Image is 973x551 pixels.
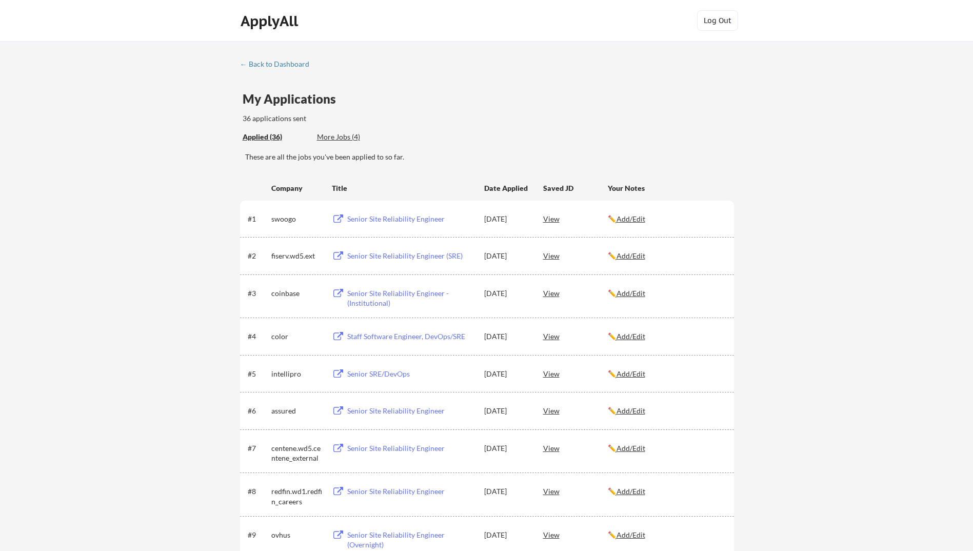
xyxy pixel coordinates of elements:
div: #2 [248,251,268,261]
div: ✏️ [608,369,725,379]
div: #7 [248,443,268,454]
div: Staff Software Engineer, DevOps/SRE [347,331,474,342]
div: [DATE] [484,369,529,379]
div: [DATE] [484,406,529,416]
div: View [543,209,608,228]
div: Senior Site Reliability Engineer [347,443,474,454]
div: ✏️ [608,486,725,497]
div: View [543,246,608,265]
div: #4 [248,331,268,342]
u: Add/Edit [617,332,645,341]
div: View [543,401,608,420]
div: View [543,364,608,383]
div: Your Notes [608,183,725,193]
div: View [543,525,608,544]
div: [DATE] [484,331,529,342]
div: color [271,331,323,342]
div: #1 [248,214,268,224]
div: #8 [248,486,268,497]
div: ✏️ [608,331,725,342]
u: Add/Edit [617,289,645,298]
div: Date Applied [484,183,529,193]
u: Add/Edit [617,406,645,415]
div: Senior Site Reliability Engineer (Overnight) [347,530,474,550]
div: These are all the jobs you've been applied to so far. [243,132,309,143]
div: These are all the jobs you've been applied to so far. [245,152,734,162]
div: [DATE] [484,443,529,454]
div: Applied (36) [243,132,309,142]
div: View [543,482,608,500]
div: #6 [248,406,268,416]
u: Add/Edit [617,444,645,452]
div: [DATE] [484,288,529,299]
u: Add/Edit [617,487,645,496]
u: Add/Edit [617,214,645,223]
div: More Jobs (4) [317,132,392,142]
div: #3 [248,288,268,299]
div: Senior Site Reliability Engineer - (Institutional) [347,288,474,308]
div: Senior SRE/DevOps [347,369,474,379]
div: assured [271,406,323,416]
div: intellipro [271,369,323,379]
div: Company [271,183,323,193]
button: Log Out [697,10,738,31]
div: ✏️ [608,214,725,224]
div: [DATE] [484,214,529,224]
div: View [543,284,608,302]
div: centene.wd5.centene_external [271,443,323,463]
div: ovhus [271,530,323,540]
a: ← Back to Dashboard [240,60,317,70]
div: Title [332,183,474,193]
div: ✏️ [608,530,725,540]
u: Add/Edit [617,369,645,378]
div: ✏️ [608,443,725,454]
div: ✏️ [608,251,725,261]
div: These are job applications we think you'd be a good fit for, but couldn't apply you to automatica... [317,132,392,143]
div: ← Back to Dashboard [240,61,317,68]
div: coinbase [271,288,323,299]
div: [DATE] [484,251,529,261]
div: ✏️ [608,406,725,416]
div: #9 [248,530,268,540]
div: ApplyAll [241,12,301,30]
div: [DATE] [484,486,529,497]
div: View [543,327,608,345]
div: Senior Site Reliability Engineer [347,406,474,416]
div: swoogo [271,214,323,224]
div: My Applications [243,93,344,105]
u: Add/Edit [617,530,645,539]
div: #5 [248,369,268,379]
div: View [543,439,608,457]
div: redfin.wd1.redfin_careers [271,486,323,506]
div: 36 applications sent [243,113,441,124]
div: fiserv.wd5.ext [271,251,323,261]
div: [DATE] [484,530,529,540]
div: Saved JD [543,179,608,197]
u: Add/Edit [617,251,645,260]
div: Senior Site Reliability Engineer [347,486,474,497]
div: Senior Site Reliability Engineer [347,214,474,224]
div: ✏️ [608,288,725,299]
div: Senior Site Reliability Engineer (SRE) [347,251,474,261]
